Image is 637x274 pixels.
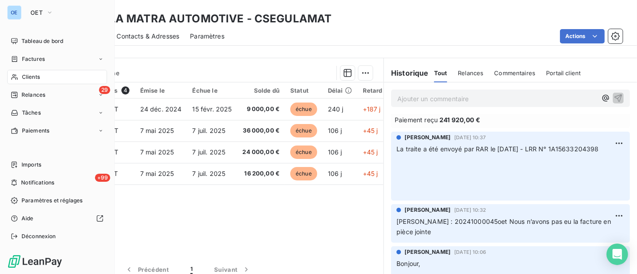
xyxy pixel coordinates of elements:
span: 15 févr. 2025 [193,105,232,113]
span: Tout [434,69,448,77]
div: Solde dû [242,87,280,94]
span: Bonjour, [396,260,420,267]
span: 106 j [328,170,342,177]
span: 7 juil. 2025 [193,148,226,156]
div: Échue le [193,87,232,94]
span: +45 j [363,127,378,134]
h3: SEGULA MATRA AUTOMOTIVE - CSEGULAMAT [79,11,331,27]
span: Relances [458,69,483,77]
span: 7 mai 2025 [140,148,174,156]
div: OE [7,5,22,20]
span: échue [290,167,317,180]
span: 24 déc. 2024 [140,105,182,113]
button: Actions [560,29,605,43]
a: Factures [7,52,107,66]
span: Paiements [22,127,49,135]
a: Tableau de bord [7,34,107,48]
a: Clients [7,70,107,84]
a: Tâches [7,106,107,120]
span: [DATE] 10:06 [454,249,486,255]
span: La traite a été envoyé par RAR le [DATE] - LRR N° 1A15633204398 [396,145,598,153]
span: 4 [121,86,129,94]
a: Paiements [7,124,107,138]
a: Paramètres et réglages [7,193,107,208]
span: 106 j [328,148,342,156]
span: OET [30,9,43,16]
span: [PERSON_NAME] [405,133,451,141]
span: Tâches [22,109,41,117]
span: +45 j [363,170,378,177]
div: Open Intercom Messenger [607,244,628,265]
span: 7 juil. 2025 [193,127,226,134]
span: 7 mai 2025 [140,127,174,134]
span: 240 j [328,105,344,113]
span: [DATE] 10:32 [454,207,486,213]
span: 29 [99,86,110,94]
span: +187 j [363,105,381,113]
span: Portail client [546,69,581,77]
span: Clients [22,73,40,81]
span: Paramètres [190,32,224,41]
span: +99 [95,174,110,182]
a: 29Relances [7,88,107,102]
span: Factures [22,55,45,63]
span: 1 [190,265,193,274]
span: Aide [22,214,34,223]
span: 7 mai 2025 [140,170,174,177]
span: +45 j [363,148,378,156]
span: Imports [22,161,41,169]
span: 241 920,00 € [439,115,480,124]
span: Paiement reçu [395,115,438,124]
span: 106 j [328,127,342,134]
span: [PERSON_NAME] : 20241000045oet Nous n’avons pas eu la facture en pièce jointe [396,218,613,235]
a: Imports [7,158,107,172]
a: Aide [7,211,107,226]
span: 24 000,00 € [242,148,280,157]
span: Notifications [21,179,54,187]
span: échue [290,146,317,159]
img: Logo LeanPay [7,254,63,269]
div: Retard [363,87,392,94]
span: Commentaires [494,69,535,77]
span: 16 200,00 € [242,169,280,178]
div: Statut [290,87,317,94]
span: 36 000,00 € [242,126,280,135]
span: Tableau de bord [22,37,63,45]
span: [PERSON_NAME] [405,206,451,214]
span: Déconnexion [22,232,56,240]
span: échue [290,103,317,116]
h6: Historique [384,68,429,78]
span: Relances [22,91,45,99]
span: 7 juil. 2025 [193,170,226,177]
span: Contacts & Adresses [116,32,179,41]
span: 9 000,00 € [242,105,280,114]
span: [PERSON_NAME] [405,248,451,256]
span: Paramètres et réglages [22,197,82,205]
div: Délai [328,87,352,94]
span: échue [290,124,317,137]
span: [DATE] 10:37 [454,135,486,140]
div: Émise le [140,87,182,94]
